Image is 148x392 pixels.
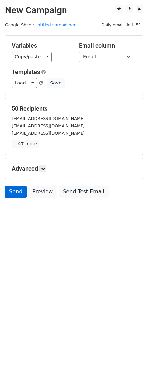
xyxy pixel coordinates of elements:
[47,78,64,88] button: Save
[12,68,40,75] a: Templates
[5,23,78,27] small: Google Sheet:
[5,5,143,16] h2: New Campaign
[12,165,136,172] h5: Advanced
[115,361,148,392] iframe: Chat Widget
[34,23,78,27] a: Untitled spreadsheet
[12,140,39,148] a: +47 more
[59,186,108,198] a: Send Test Email
[79,42,136,49] h5: Email column
[12,78,37,88] a: Load...
[12,105,136,112] h5: 50 Recipients
[99,22,143,29] span: Daily emails left: 50
[5,186,27,198] a: Send
[12,123,85,128] small: [EMAIL_ADDRESS][DOMAIN_NAME]
[12,52,52,62] a: Copy/paste...
[12,131,85,136] small: [EMAIL_ADDRESS][DOMAIN_NAME]
[28,186,57,198] a: Preview
[99,23,143,27] a: Daily emails left: 50
[12,116,85,121] small: [EMAIL_ADDRESS][DOMAIN_NAME]
[12,42,69,49] h5: Variables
